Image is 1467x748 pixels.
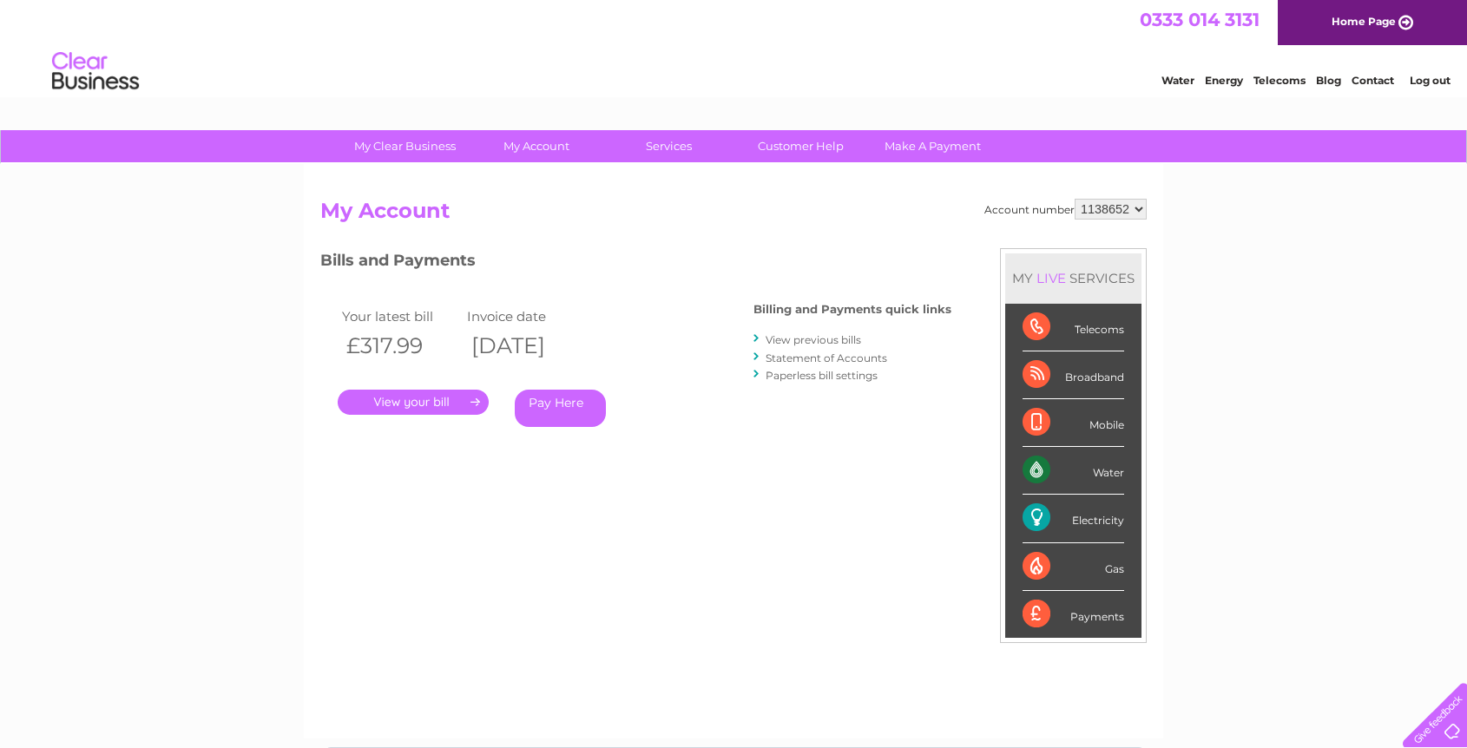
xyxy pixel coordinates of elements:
[1023,495,1124,542] div: Electricity
[1033,270,1069,286] div: LIVE
[1140,9,1260,30] a: 0333 014 3131
[753,303,951,316] h4: Billing and Payments quick links
[766,369,878,382] a: Paperless bill settings
[320,248,951,279] h3: Bills and Payments
[1316,74,1341,87] a: Blog
[320,199,1147,232] h2: My Account
[463,305,588,328] td: Invoice date
[1205,74,1243,87] a: Energy
[338,328,463,364] th: £317.99
[1410,74,1451,87] a: Log out
[338,305,463,328] td: Your latest bill
[1023,447,1124,495] div: Water
[1023,351,1124,399] div: Broadband
[338,390,489,415] a: .
[984,199,1147,220] div: Account number
[51,45,140,98] img: logo.png
[1023,543,1124,591] div: Gas
[597,130,740,162] a: Services
[766,333,861,346] a: View previous bills
[515,390,606,427] a: Pay Here
[1253,74,1306,87] a: Telecoms
[729,130,872,162] a: Customer Help
[861,130,1004,162] a: Make A Payment
[333,130,477,162] a: My Clear Business
[1161,74,1194,87] a: Water
[1023,591,1124,638] div: Payments
[1005,253,1141,303] div: MY SERVICES
[1023,399,1124,447] div: Mobile
[465,130,609,162] a: My Account
[463,328,588,364] th: [DATE]
[1352,74,1394,87] a: Contact
[325,10,1145,84] div: Clear Business is a trading name of Verastar Limited (registered in [GEOGRAPHIC_DATA] No. 3667643...
[1023,304,1124,351] div: Telecoms
[766,351,887,364] a: Statement of Accounts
